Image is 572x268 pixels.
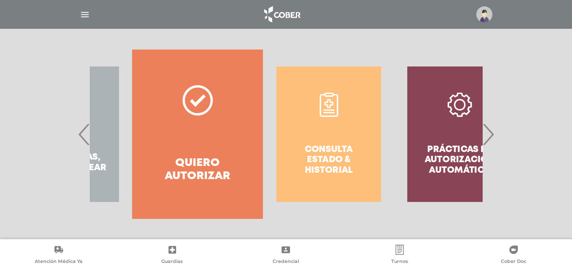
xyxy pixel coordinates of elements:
[420,144,500,176] h4: Prácticas de autorización automática
[407,66,512,202] a: Prácticas de autorización automática
[116,245,229,266] a: Guardias
[480,111,496,157] span: Next
[273,258,299,266] span: Credencial
[343,245,457,266] a: Turnos
[147,157,248,183] h4: Quiero autorizar
[161,258,183,266] span: Guardias
[476,6,492,22] img: profile-placeholder.svg
[391,258,408,266] span: Turnos
[2,245,116,266] a: Atención Médica Ya
[35,258,83,266] span: Atención Médica Ya
[456,245,570,266] a: Cober Doc
[260,4,304,25] img: logo_cober_home-white.png
[76,111,93,157] span: Previous
[229,245,343,266] a: Credencial
[80,9,90,20] img: Cober_menu-lines-white.svg
[132,50,263,219] a: Quiero autorizar
[501,258,526,266] span: Cober Doc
